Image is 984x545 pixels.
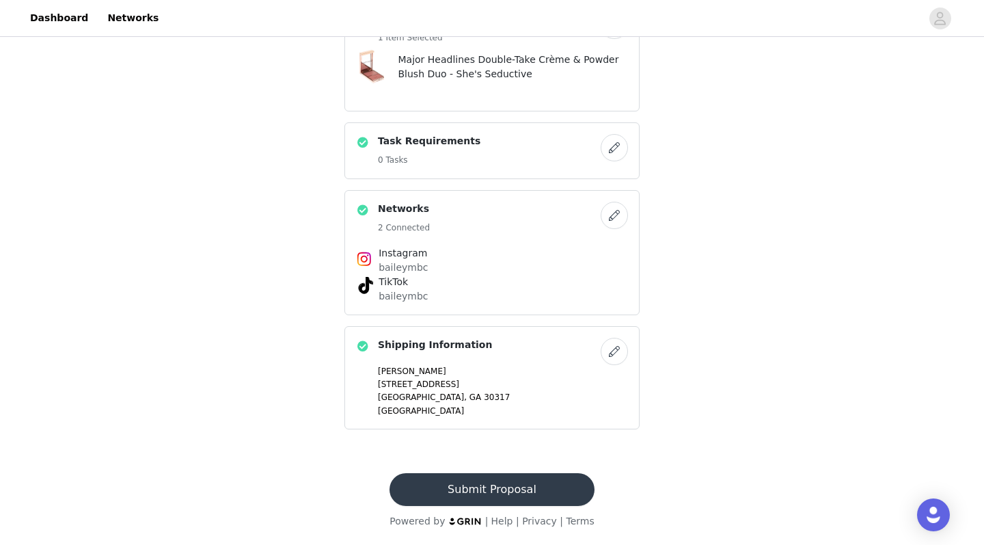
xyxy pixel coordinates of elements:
span: | [560,516,563,527]
a: Networks [99,3,167,34]
h4: Major Headlines Double-Take Crème & Powder Blush Duo - She's Seductive [398,53,628,81]
span: | [516,516,519,527]
p: [GEOGRAPHIC_DATA] [378,405,628,417]
h5: 0 Tasks [378,154,480,166]
h5: 2 Connected [378,222,430,234]
a: Privacy [522,516,557,527]
span: [GEOGRAPHIC_DATA], [378,393,467,402]
div: Task Requirements [344,122,640,179]
img: Instagram Icon [356,251,372,267]
h4: Instagram [379,246,605,261]
img: logo [448,517,482,526]
span: GA [469,393,482,402]
span: 30317 [484,393,510,402]
div: Networks [344,190,640,315]
p: [STREET_ADDRESS] [378,378,628,390]
a: Dashboard [22,3,96,34]
h4: Shipping Information [378,338,492,352]
div: Open Intercom Messenger [917,499,950,531]
h4: TikTok [379,275,605,289]
p: baileymbc [379,289,605,304]
span: Powered by [389,516,445,527]
div: avatar [933,8,946,29]
a: Terms [566,516,594,527]
h5: 1 Item Selected [378,31,523,44]
h4: Task Requirements [378,134,480,148]
span: | [485,516,489,527]
img: Major Headlines Double-Take Crème & Powder Blush Duo - She's Seductive [348,45,392,89]
a: Help [491,516,513,527]
p: baileymbc [379,261,605,275]
p: [PERSON_NAME] [378,365,628,377]
div: Shipping Information [344,326,640,429]
h4: Networks [378,202,430,216]
button: Submit Proposal [389,473,594,506]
